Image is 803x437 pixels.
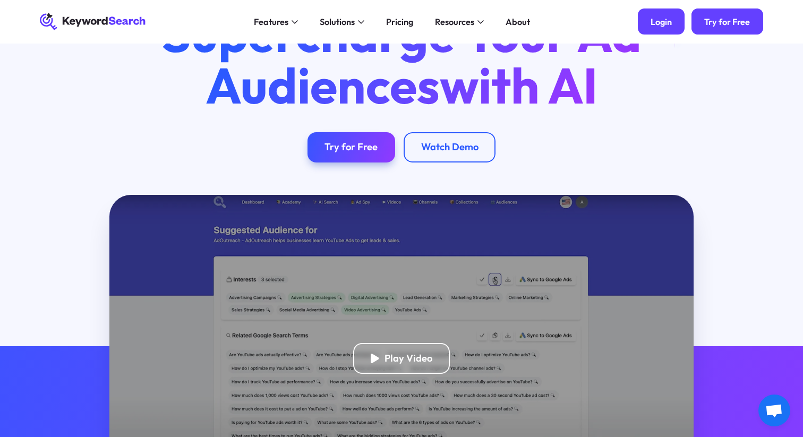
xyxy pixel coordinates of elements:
div: Try for Free [324,141,378,153]
h1: Supercharge Your Ad Audiences [142,8,661,110]
div: About [506,15,530,28]
div: Resources [435,15,474,28]
div: Features [254,15,288,28]
a: About [499,13,536,30]
div: Watch Demo [421,141,479,153]
a: Try for Free [691,8,763,35]
div: Pricing [386,15,413,28]
a: Login [638,8,685,35]
div: Solutions [320,15,355,28]
a: Try for Free [307,132,395,162]
a: Pricing [380,13,420,30]
span: with AI [440,54,597,116]
div: Play Video [385,353,432,365]
div: Try for Free [704,16,750,27]
div: Open chat [758,395,790,426]
div: Login [651,16,672,27]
